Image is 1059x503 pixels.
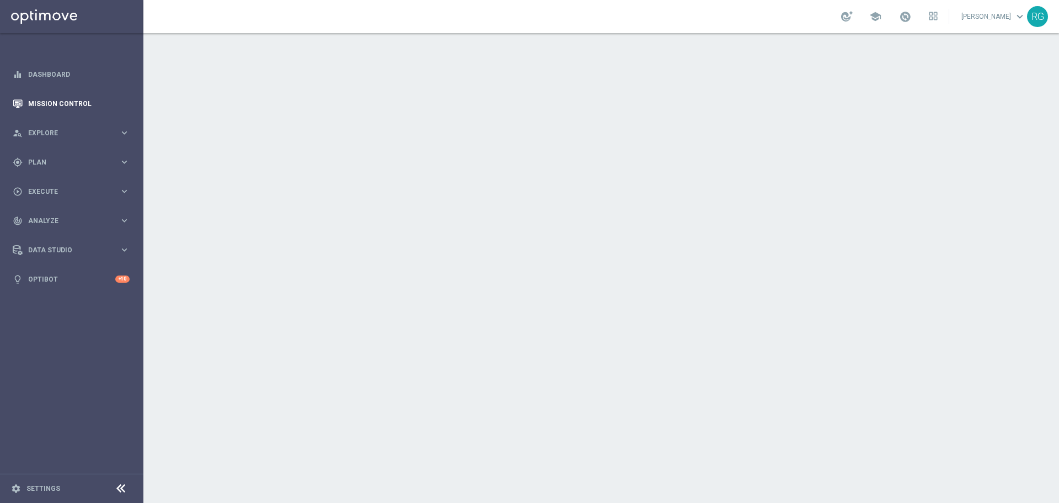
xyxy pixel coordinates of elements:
[13,216,119,226] div: Analyze
[13,264,130,294] div: Optibot
[28,247,119,253] span: Data Studio
[13,187,119,197] div: Execute
[13,157,119,167] div: Plan
[11,484,21,494] i: settings
[119,245,130,255] i: keyboard_arrow_right
[1027,6,1048,27] div: RG
[869,10,881,23] span: school
[12,70,130,79] button: equalizer Dashboard
[13,187,23,197] i: play_circle_outline
[28,188,119,195] span: Execute
[12,246,130,255] button: Data Studio keyboard_arrow_right
[28,60,130,89] a: Dashboard
[119,128,130,138] i: keyboard_arrow_right
[28,218,119,224] span: Analyze
[13,216,23,226] i: track_changes
[13,89,130,118] div: Mission Control
[13,128,119,138] div: Explore
[28,89,130,118] a: Mission Control
[13,128,23,138] i: person_search
[28,130,119,136] span: Explore
[12,99,130,108] button: Mission Control
[12,216,130,225] button: track_changes Analyze keyboard_arrow_right
[119,215,130,226] i: keyboard_arrow_right
[13,274,23,284] i: lightbulb
[26,485,60,492] a: Settings
[13,70,23,80] i: equalizer
[12,158,130,167] button: gps_fixed Plan keyboard_arrow_right
[960,8,1027,25] a: [PERSON_NAME]keyboard_arrow_down
[12,129,130,137] button: person_search Explore keyboard_arrow_right
[13,157,23,167] i: gps_fixed
[12,275,130,284] button: lightbulb Optibot +10
[1014,10,1026,23] span: keyboard_arrow_down
[115,276,130,283] div: +10
[12,187,130,196] button: play_circle_outline Execute keyboard_arrow_right
[13,245,119,255] div: Data Studio
[119,186,130,197] i: keyboard_arrow_right
[28,159,119,166] span: Plan
[119,157,130,167] i: keyboard_arrow_right
[13,60,130,89] div: Dashboard
[28,264,115,294] a: Optibot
